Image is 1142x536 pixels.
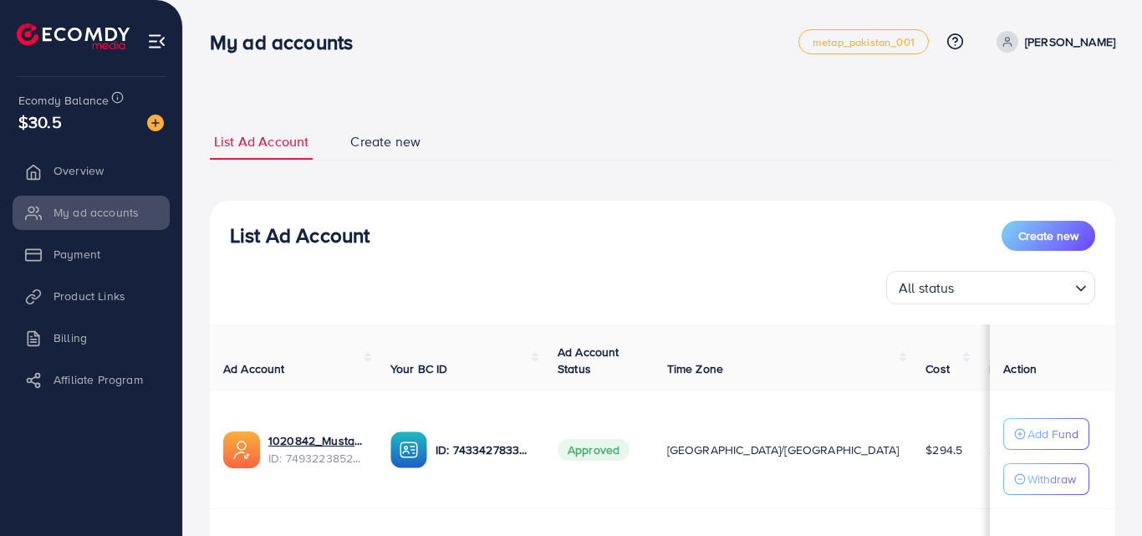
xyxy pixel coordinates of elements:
[210,30,366,54] h3: My ad accounts
[895,276,958,300] span: All status
[390,360,448,377] span: Your BC ID
[813,37,915,48] span: metap_pakistan_001
[436,440,531,460] p: ID: 7433427833025871873
[990,31,1115,53] a: [PERSON_NAME]
[1003,463,1089,495] button: Withdraw
[268,432,364,449] a: 1020842_Mustafai New1_1744652139809
[1002,221,1095,251] button: Create new
[886,271,1095,304] div: Search for option
[667,360,723,377] span: Time Zone
[558,439,630,461] span: Approved
[1003,418,1089,450] button: Add Fund
[1018,227,1078,244] span: Create new
[558,344,619,377] span: Ad Account Status
[223,431,260,468] img: ic-ads-acc.e4c84228.svg
[667,442,900,458] span: [GEOGRAPHIC_DATA]/[GEOGRAPHIC_DATA]
[223,360,285,377] span: Ad Account
[1027,424,1078,444] p: Add Fund
[1003,360,1037,377] span: Action
[390,431,427,468] img: ic-ba-acc.ded83a64.svg
[925,442,962,458] span: $294.5
[18,110,62,134] span: $30.5
[960,273,1068,300] input: Search for option
[214,132,308,151] span: List Ad Account
[18,92,109,109] span: Ecomdy Balance
[268,432,364,467] div: <span class='underline'>1020842_Mustafai New1_1744652139809</span></br>7493223852907200513
[230,223,370,248] h3: List Ad Account
[268,450,364,467] span: ID: 7493223852907200513
[17,23,130,49] img: logo
[925,360,950,377] span: Cost
[147,115,164,131] img: image
[147,32,166,51] img: menu
[350,132,421,151] span: Create new
[798,29,929,54] a: metap_pakistan_001
[1027,469,1076,489] p: Withdraw
[1025,32,1115,52] p: [PERSON_NAME]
